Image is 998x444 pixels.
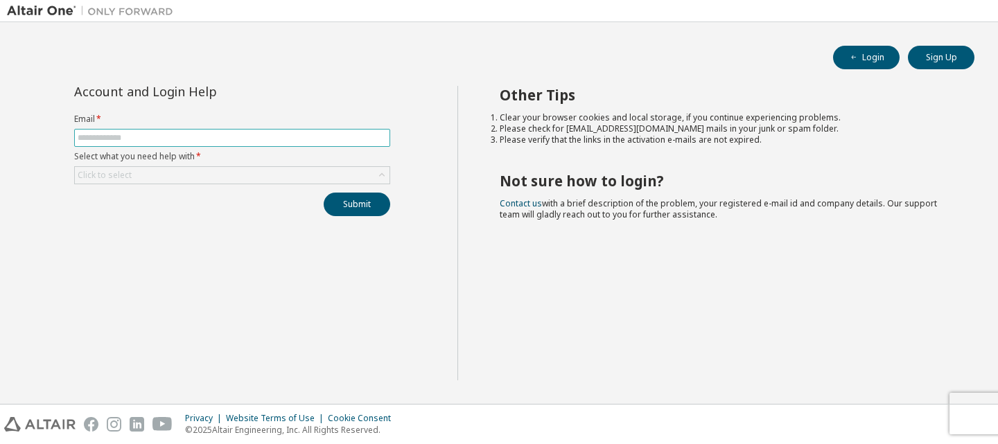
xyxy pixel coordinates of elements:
[500,112,950,123] li: Clear your browser cookies and local storage, if you continue experiencing problems.
[4,417,76,432] img: altair_logo.svg
[500,197,542,209] a: Contact us
[107,417,121,432] img: instagram.svg
[833,46,900,69] button: Login
[74,114,390,125] label: Email
[500,134,950,145] li: Please verify that the links in the activation e-mails are not expired.
[84,417,98,432] img: facebook.svg
[75,167,389,184] div: Click to select
[185,413,226,424] div: Privacy
[130,417,144,432] img: linkedin.svg
[78,170,132,181] div: Click to select
[908,46,974,69] button: Sign Up
[500,86,950,104] h2: Other Tips
[152,417,173,432] img: youtube.svg
[74,86,327,97] div: Account and Login Help
[226,413,328,424] div: Website Terms of Use
[185,424,399,436] p: © 2025 Altair Engineering, Inc. All Rights Reserved.
[328,413,399,424] div: Cookie Consent
[324,193,390,216] button: Submit
[500,123,950,134] li: Please check for [EMAIL_ADDRESS][DOMAIN_NAME] mails in your junk or spam folder.
[500,197,937,220] span: with a brief description of the problem, your registered e-mail id and company details. Our suppo...
[74,151,390,162] label: Select what you need help with
[500,172,950,190] h2: Not sure how to login?
[7,4,180,18] img: Altair One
